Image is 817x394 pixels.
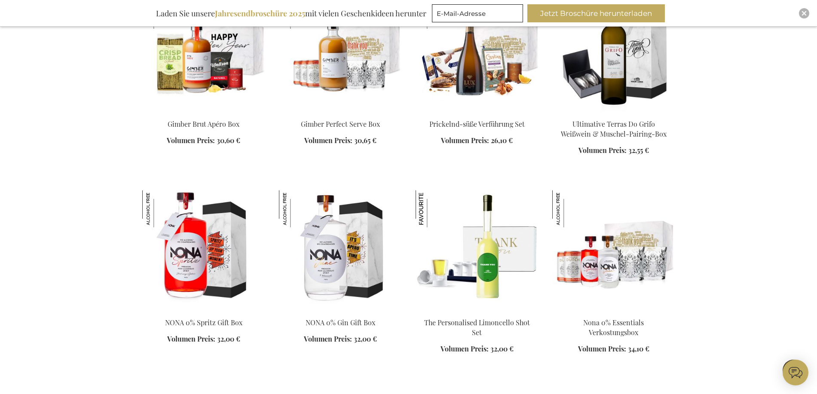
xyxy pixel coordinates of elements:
img: Nona 0% Essentials Verkostungsbox [552,190,589,227]
span: Volumen Preis: [578,344,626,353]
span: Volumen Preis: [167,334,215,343]
span: Volumen Preis: [304,334,352,343]
a: Volumen Preis: 32,00 € [441,344,514,354]
a: NONA 0% Gin Gift Box [306,318,375,327]
img: The Personalised Limoncello Shot Set [416,190,453,227]
a: Ultimate Terras Do Grifo White Wine & Mussel Pairing Box [552,109,675,117]
a: Volumen Preis: 30,60 € [167,136,240,146]
span: 30,65 € [354,136,376,145]
span: Volumen Preis: [167,136,215,145]
span: 26,10 € [491,136,513,145]
a: Gimber Perfect Serve Box [301,119,380,128]
span: 32,55 € [628,146,649,155]
img: NONA 0% Spritz Gift Box [142,190,179,227]
a: Volumen Preis: 32,55 € [578,146,649,156]
a: Nona 0% Essentials Tasting box Nona 0% Essentials Verkostungsbox [552,307,675,315]
button: Jetzt Broschüre herunterladen [527,4,665,22]
iframe: belco-activator-frame [783,360,808,385]
a: The Personalised Limoncello Shot Set The Personalised Limoncello Shot Set [416,307,539,315]
a: Nona 0% Gin Gift Box NONA 0% Gin Gift Box [279,307,402,315]
a: The Personalised Limoncello Shot Set [424,318,530,337]
img: Close [802,11,807,16]
span: 32,00 € [217,334,240,343]
span: 32,00 € [490,344,514,353]
a: Gimber Brut Apéro Box [168,119,239,128]
a: NONA 0% Spritz Gift Box NONA 0% Spritz Gift Box [142,307,265,315]
span: Volumen Preis: [441,344,489,353]
img: Nona 0% Essentials Tasting box [552,190,675,311]
b: Jahresendbroschüre 2025 [215,8,305,18]
a: Volumen Preis: 32,00 € [167,334,240,344]
a: Ultimative Terras Do Grifo Weißwein & Muschel-Pairing-Box [561,119,667,138]
input: E-Mail-Adresse [432,4,523,22]
a: Volumen Preis: 30,65 € [304,136,376,146]
form: marketing offers and promotions [432,4,526,25]
span: 34,10 € [628,344,649,353]
img: The Personalised Limoncello Shot Set [416,190,539,311]
span: Volumen Preis: [304,136,352,145]
div: Laden Sie unsere mit vielen Geschenkideen herunter [152,4,430,22]
span: 30,60 € [217,136,240,145]
span: 32,00 € [354,334,377,343]
a: NONA 0% Spritz Gift Box [165,318,242,327]
a: Volumen Preis: 34,10 € [578,344,649,354]
a: Gimber Brut Apéro box Gimber Brut Apéro Box [142,109,265,117]
a: Volumen Preis: 26,10 € [441,136,513,146]
a: Nona 0% Essentials Verkostungsbox [583,318,644,337]
span: Volumen Preis: [578,146,627,155]
div: Close [799,8,809,18]
img: NONA 0% Gin Gift Box [279,190,316,227]
a: Prickelnd-süße Verführung Set [429,119,525,128]
a: Volumen Preis: 32,00 € [304,334,377,344]
img: NONA 0% Spritz Gift Box [142,190,265,311]
img: Nona 0% Gin Gift Box [279,190,402,311]
span: Volumen Preis: [441,136,489,145]
a: Gimber Perfect Serve Box Gimber Perfect Serve Box [279,109,402,117]
a: Sparkling Sweet Temptation Set Prickelnd-süße Verführung Set [416,109,539,117]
